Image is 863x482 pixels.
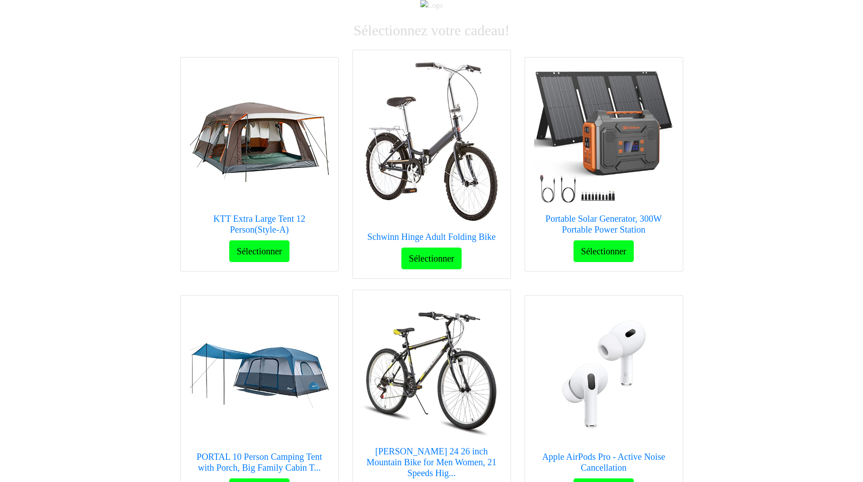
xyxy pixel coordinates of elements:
[401,248,462,269] button: Sélectionner
[574,240,634,262] button: Sélectionner
[190,451,329,473] h5: PORTAL 10 Person Camping Tent with Porch, Big Family Cabin T...
[190,305,329,444] img: PORTAL 10 Person Camping Tent with Porch, Big Family Cabin Tent with 2 Rooms, 2 Doors, 2 Ground V...
[534,67,674,240] a: Portable Solar Generator, 300W Portable Power Station Portable Solar Generator, 300W Portable Pow...
[229,240,290,262] button: Sélectionner
[362,446,501,478] h5: [PERSON_NAME] 24 26 inch Mountain Bike for Men Women, 21 Speeds Hig...
[362,59,501,248] a: Schwinn Hinge Adult Folding Bike Schwinn Hinge Adult Folding Bike
[534,451,674,473] h5: Apple AirPods Pro - Active Noise Cancellation
[534,213,674,235] h5: Portable Solar Generator, 300W Portable Power Station
[362,59,501,224] img: Schwinn Hinge Adult Folding Bike
[190,305,329,478] a: PORTAL 10 Person Camping Tent with Porch, Big Family Cabin Tent with 2 Rooms, 2 Doors, 2 Ground V...
[534,305,674,478] a: Apple AirPods Pro - Active Noise Cancellation Apple AirPods Pro - Active Noise Cancellation
[190,67,329,206] img: KTT Extra Large Tent 12 Person(Style-A)
[362,299,501,439] img: Hiland 24 26 inch Mountain Bike for Men Women, 21 Speeds High-Carbon Steel Frame, Sport Cycling M...
[190,67,329,240] a: KTT Extra Large Tent 12 Person(Style-A) KTT Extra Large Tent 12 Person(Style-A)
[180,22,683,39] h2: Sélectionnez votre cadeau!
[534,67,674,206] img: Portable Solar Generator, 300W Portable Power Station
[362,231,501,242] h5: Schwinn Hinge Adult Folding Bike
[190,213,329,235] h5: KTT Extra Large Tent 12 Person(Style-A)
[534,305,674,444] img: Apple AirPods Pro - Active Noise Cancellation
